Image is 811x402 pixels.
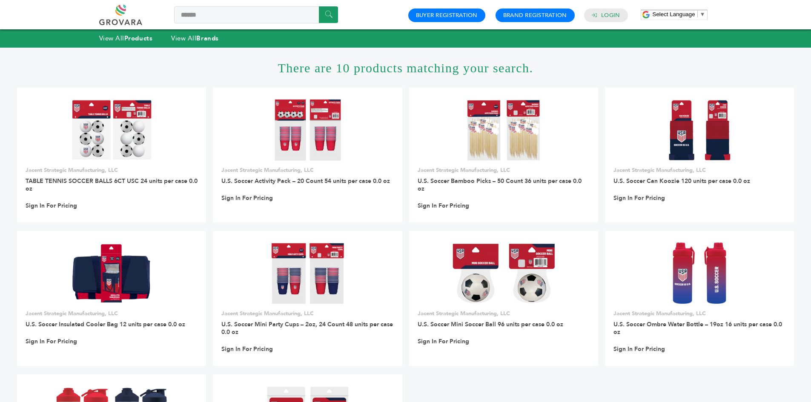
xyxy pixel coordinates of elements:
[418,166,590,174] p: Jacent Strategic Manufacturing, LLC
[467,99,540,160] img: U.S. Soccer Bamboo Picks – 50 Count 36 units per case 0.0 oz
[668,99,730,160] img: U.S. Soccer Can Koozie 120 units per case 0.0 oz
[653,11,695,17] span: Select Language
[221,166,393,174] p: Jacent Strategic Manufacturing, LLC
[196,34,218,43] strong: Brands
[418,202,469,210] a: Sign In For Pricing
[613,345,665,353] a: Sign In For Pricing
[26,202,77,210] a: Sign In For Pricing
[700,11,705,17] span: ▼
[601,11,620,19] a: Login
[418,320,563,328] a: U.S. Soccer Mini Soccer Ball 96 units per case 0.0 oz
[221,177,390,185] a: U.S. Soccer Activity Pack – 20 Count 54 units per case 0.0 oz
[418,338,469,345] a: Sign In For Pricing
[418,310,590,317] p: Jacent Strategic Manufacturing, LLC
[697,11,698,17] span: ​
[26,338,77,345] a: Sign In For Pricing
[71,99,152,160] img: TABLE TENNIS SOCCER BALLS 6CT USC 24 units per case 0.0 oz
[613,177,750,185] a: U.S. Soccer Can Koozie 120 units per case 0.0 oz
[449,242,557,304] img: U.S. Soccer Mini Soccer Ball 96 units per case 0.0 oz
[613,166,785,174] p: Jacent Strategic Manufacturing, LLC
[613,194,665,202] a: Sign In For Pricing
[653,11,705,17] a: Select Language​
[418,177,582,193] a: U.S. Soccer Bamboo Picks – 50 Count 36 units per case 0.0 oz
[416,11,478,19] a: Buyer Registration
[274,99,341,160] img: U.S. Soccer Activity Pack – 20 Count 54 units per case 0.0 oz
[503,11,567,19] a: Brand Registration
[71,242,152,304] img: U.S. Soccer Insulated Cooler Bag 12 units per case 0.0 oz
[221,345,273,353] a: Sign In For Pricing
[171,34,219,43] a: View AllBrands
[221,194,273,202] a: Sign In For Pricing
[613,320,782,336] a: U.S. Soccer Ombre Water Bottle – 19oz 16 units per case 0.0 oz
[613,310,785,317] p: Jacent Strategic Manufacturing, LLC
[124,34,152,43] strong: Products
[26,310,198,317] p: Jacent Strategic Manufacturing, LLC
[221,310,393,317] p: Jacent Strategic Manufacturing, LLC
[99,34,153,43] a: View AllProducts
[26,166,198,174] p: Jacent Strategic Manufacturing, LLC
[26,177,198,193] a: TABLE TENNIS SOCCER BALLS 6CT USC 24 units per case 0.0 oz
[26,320,185,328] a: U.S. Soccer Insulated Cooler Bag 12 units per case 0.0 oz
[271,242,344,304] img: U.S. Soccer Mini Party Cups – 2oz, 24 Count 48 units per case 0.0 oz
[221,320,393,336] a: U.S. Soccer Mini Party Cups – 2oz, 24 Count 48 units per case 0.0 oz
[671,242,728,304] img: U.S. Soccer Ombre Water Bottle – 19oz 16 units per case 0.0 oz
[174,6,338,23] input: Search a product or brand...
[17,48,794,88] h1: There are 10 products matching your search.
